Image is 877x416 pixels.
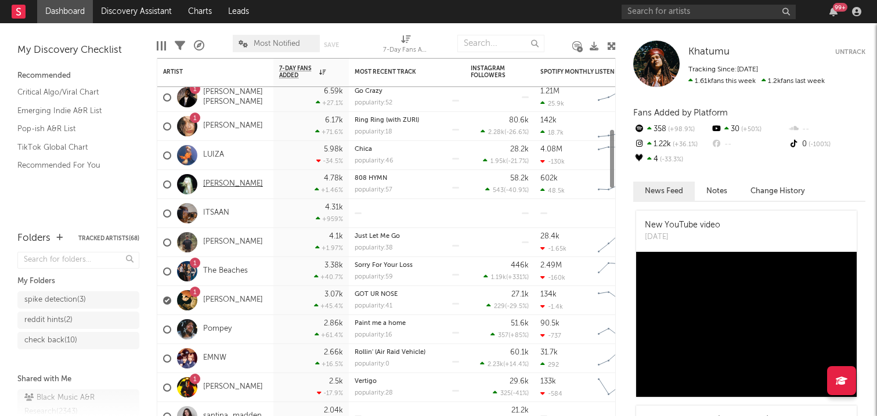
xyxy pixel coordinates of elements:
div: -160k [540,274,565,281]
a: The Beaches [203,266,248,276]
a: Pop-ish A&R List [17,122,128,135]
a: Just Let Me Go [355,233,400,240]
div: 25.9k [540,100,564,107]
a: Emerging Indie A&R List [17,104,128,117]
div: 99 + [833,3,847,12]
a: Paint me a home [355,320,406,327]
button: Untrack [835,46,865,58]
div: 2.49M [540,262,562,269]
input: Search for folders... [17,252,139,269]
div: Spotify Monthly Listeners [540,68,627,75]
div: Most Recent Track [355,68,442,75]
div: 133k [540,378,556,385]
div: popularity: 38 [355,245,393,251]
div: popularity: 16 [355,332,392,338]
div: 7-Day Fans Added (7-Day Fans Added) [383,44,430,57]
div: 2.66k [324,349,343,356]
span: 1.2k fans last week [688,78,825,85]
div: Chica [355,146,459,153]
div: Ring Ring (with ZURI) [355,117,459,124]
div: +1.97 % [315,244,343,252]
div: Recommended [17,69,139,83]
span: 2.23k [488,361,503,368]
a: [PERSON_NAME] [PERSON_NAME] [203,88,268,107]
div: ( ) [483,157,529,165]
div: 6.59k [324,88,343,95]
span: -21.7 % [508,158,527,165]
div: Vertigo [355,378,459,385]
a: GOT UR NOSE [355,291,398,298]
a: LUIZA [203,150,224,160]
a: spike detection(3) [17,291,139,309]
span: +331 % [508,274,527,281]
div: popularity: 59 [355,274,393,280]
a: Go Crazy [355,88,382,95]
button: 99+ [829,7,838,16]
a: check back(10) [17,332,139,349]
div: ( ) [481,128,529,136]
div: +1.46 % [315,186,343,194]
span: 543 [493,187,504,194]
div: ( ) [490,331,529,339]
div: 21.2k [511,407,529,414]
span: Most Notified [254,40,300,48]
div: 602k [540,175,558,182]
span: 357 [498,332,508,339]
div: +71.6 % [315,128,343,136]
button: Change History [739,182,817,201]
div: +959 % [316,215,343,223]
svg: Chart title [593,228,645,257]
a: Rollin' (Air Raid Vehicle) [355,349,425,356]
a: reddit hints(2) [17,312,139,329]
a: Vertigo [355,378,377,385]
div: +40.7 % [314,273,343,281]
span: +50 % [739,126,761,133]
div: 60.1k [510,349,529,356]
span: -26.6 % [506,129,527,136]
button: Tracked Artists(68) [78,236,139,241]
div: +61.4 % [315,331,343,339]
div: 292 [540,361,559,368]
div: -- [710,137,788,152]
div: [DATE] [645,231,720,243]
svg: Chart title [593,373,645,402]
a: TikTok Global Chart [17,141,128,154]
div: reddit hints ( 2 ) [24,313,73,327]
a: ITSAAN [203,208,229,218]
div: Sorry For Your Loss [355,262,459,269]
a: [PERSON_NAME] [203,121,263,131]
div: 2.86k [324,320,343,327]
span: 2.28k [488,129,504,136]
div: popularity: 0 [355,361,389,367]
div: 30 [710,122,788,137]
a: [PERSON_NAME] [203,237,263,247]
div: 18.7k [540,129,564,136]
div: 4 [633,152,710,167]
div: New YouTube video [645,219,720,231]
div: 7-Day Fans Added (7-Day Fans Added) [383,29,430,63]
div: 90.5k [540,320,560,327]
span: +85 % [510,332,527,339]
span: 1.19k [491,274,506,281]
input: Search... [457,35,544,52]
a: Critical Algo/Viral Chart [17,86,128,99]
div: 134k [540,291,557,298]
span: +14.4 % [505,361,527,368]
div: 808 HYMN [355,175,459,182]
div: popularity: 57 [355,187,392,193]
div: check back ( 10 ) [24,334,77,348]
div: Filters [175,29,185,63]
span: 325 [500,390,511,397]
div: 142k [540,117,557,124]
div: popularity: 46 [355,158,394,164]
div: 28.4k [540,233,560,240]
span: Tracking Since: [DATE] [688,66,758,73]
div: Shared with Me [17,372,139,386]
div: popularity: 41 [355,303,392,309]
span: -41 % [513,390,527,397]
div: Paint me a home [355,320,459,327]
div: My Discovery Checklist [17,44,139,57]
div: 446k [511,262,529,269]
div: GOT UR NOSE [355,291,459,298]
button: Save [324,42,339,48]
